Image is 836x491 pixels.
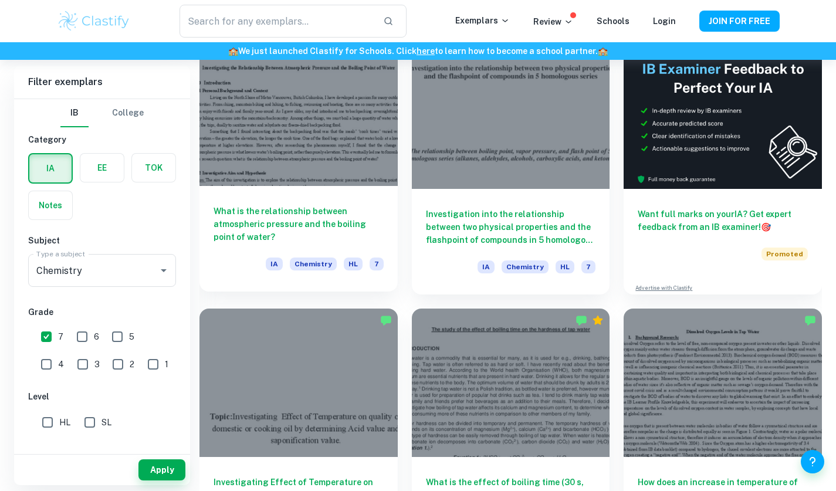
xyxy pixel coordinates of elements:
[58,358,64,371] span: 4
[94,330,99,343] span: 6
[14,66,190,99] h6: Filter exemplars
[165,358,168,371] span: 1
[28,390,176,403] h6: Level
[635,284,692,292] a: Advertise with Clastify
[60,99,144,127] div: Filter type choice
[60,99,89,127] button: IB
[129,330,134,343] span: 5
[266,258,283,270] span: IA
[426,208,596,246] h6: Investigation into the relationship between two physical properties and the flashpoint of compoun...
[417,46,435,56] a: here
[28,234,176,247] h6: Subject
[199,40,398,294] a: What is the relationship between atmospheric pressure and the boiling point of water?IAChemistryHL7
[29,154,72,182] button: IA
[28,448,176,461] h6: Session
[2,45,834,57] h6: We just launched Clastify for Schools. Click to learn how to become a school partner.
[101,416,111,429] span: SL
[581,260,595,273] span: 7
[138,459,185,480] button: Apply
[28,133,176,146] h6: Category
[28,306,176,319] h6: Grade
[533,15,573,28] p: Review
[57,9,131,33] img: Clastify logo
[412,40,610,294] a: Investigation into the relationship between two physical properties and the flashpoint of compoun...
[180,5,373,38] input: Search for any exemplars...
[228,46,238,56] span: 🏫
[556,260,574,273] span: HL
[598,46,608,56] span: 🏫
[502,260,549,273] span: Chemistry
[478,260,495,273] span: IA
[80,154,124,182] button: EE
[29,191,72,219] button: Notes
[112,99,144,127] button: College
[761,248,808,260] span: Promoted
[638,208,808,233] h6: Want full marks on your IA ? Get expert feedback from an IB examiner!
[290,258,337,270] span: Chemistry
[94,358,100,371] span: 3
[130,358,134,371] span: 2
[58,330,63,343] span: 7
[804,314,816,326] img: Marked
[653,16,676,26] a: Login
[597,16,629,26] a: Schools
[801,450,824,473] button: Help and Feedback
[214,205,384,243] h6: What is the relationship between atmospheric pressure and the boiling point of water?
[132,154,175,182] button: TOK
[576,314,587,326] img: Marked
[592,314,604,326] div: Premium
[344,258,363,270] span: HL
[380,314,392,326] img: Marked
[370,258,384,270] span: 7
[36,249,85,259] label: Type a subject
[59,416,70,429] span: HL
[624,40,822,189] img: Thumbnail
[155,262,172,279] button: Open
[455,14,510,27] p: Exemplars
[624,40,822,294] a: Want full marks on yourIA? Get expert feedback from an IB examiner!PromotedAdvertise with Clastify
[699,11,780,32] button: JOIN FOR FREE
[761,222,771,232] span: 🎯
